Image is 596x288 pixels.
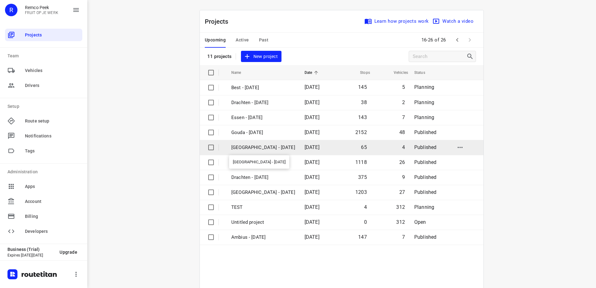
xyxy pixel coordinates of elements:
[7,53,82,59] p: Team
[25,32,80,38] span: Projects
[358,84,367,90] span: 145
[414,84,434,90] span: Planning
[5,210,82,223] div: Billing
[414,234,437,240] span: Published
[305,114,320,120] span: [DATE]
[414,69,433,76] span: Status
[361,144,367,150] span: 65
[355,189,367,195] span: 1203
[451,34,464,46] span: Previous Page
[414,189,437,195] span: Published
[413,52,466,61] input: Search projects
[386,69,408,76] span: Vehicles
[231,219,295,226] p: Untitled project
[231,189,295,196] p: Zwolle - Wednesday
[414,174,437,180] span: Published
[231,174,295,181] p: Drachten - Wednesday
[205,17,233,26] p: Projects
[355,129,367,135] span: 2152
[7,169,82,175] p: Administration
[25,213,80,220] span: Billing
[231,159,295,166] p: Best - Wednesday
[414,159,437,165] span: Published
[7,103,82,110] p: Setup
[305,159,320,165] span: [DATE]
[60,250,77,255] span: Upgrade
[5,79,82,92] div: Drivers
[25,148,80,154] span: Tags
[358,174,367,180] span: 375
[361,99,367,105] span: 38
[414,114,434,120] span: Planning
[402,174,405,180] span: 9
[364,219,367,225] span: 0
[402,114,405,120] span: 7
[259,36,269,44] span: Past
[231,114,295,121] p: Essen - Wednesday
[25,118,80,124] span: Route setup
[25,82,80,89] span: Drivers
[25,198,80,205] span: Account
[231,144,295,151] p: [GEOGRAPHIC_DATA] - [DATE]
[231,84,295,91] p: Best - Thursday
[5,4,17,16] div: R
[399,159,405,165] span: 26
[364,204,367,210] span: 4
[231,129,295,136] p: Gouda - Wednesday
[25,228,80,235] span: Developers
[402,99,405,105] span: 2
[414,129,437,135] span: Published
[305,69,320,76] span: Date
[305,234,320,240] span: [DATE]
[5,130,82,142] div: Notifications
[355,159,367,165] span: 1118
[419,33,449,47] span: 16-26 of 26
[241,51,281,62] button: New project
[7,253,55,257] p: Expires [DATE][DATE]
[236,36,249,44] span: Active
[358,234,367,240] span: 147
[414,204,434,210] span: Planning
[352,69,370,76] span: Stops
[305,129,320,135] span: [DATE]
[402,144,405,150] span: 4
[466,53,476,60] div: Search
[402,84,405,90] span: 5
[205,36,226,44] span: Upcoming
[5,145,82,157] div: Tags
[305,84,320,90] span: [DATE]
[305,219,320,225] span: [DATE]
[305,189,320,195] span: [DATE]
[5,180,82,193] div: Apps
[245,53,278,60] span: New project
[305,99,320,105] span: [DATE]
[305,144,320,150] span: [DATE]
[55,247,82,258] button: Upgrade
[5,225,82,238] div: Developers
[305,204,320,210] span: [DATE]
[414,219,426,225] span: Open
[305,174,320,180] span: [DATE]
[5,64,82,77] div: Vehicles
[399,189,405,195] span: 27
[231,69,249,76] span: Name
[414,99,434,105] span: Planning
[5,29,82,41] div: Projects
[396,204,405,210] span: 312
[231,234,295,241] p: Ambius - Monday
[402,234,405,240] span: 7
[207,54,232,59] p: 11 projects
[25,183,80,190] span: Apps
[358,114,367,120] span: 143
[25,11,58,15] p: FRUIT OP JE WERK
[5,195,82,208] div: Account
[464,34,476,46] span: Next Page
[25,5,58,10] p: Remco Peek
[414,144,437,150] span: Published
[396,219,405,225] span: 312
[231,99,295,106] p: Drachten - Thursday
[5,115,82,127] div: Route setup
[7,247,55,252] p: Business (Trial)
[231,204,295,211] p: TEST
[25,133,80,139] span: Notifications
